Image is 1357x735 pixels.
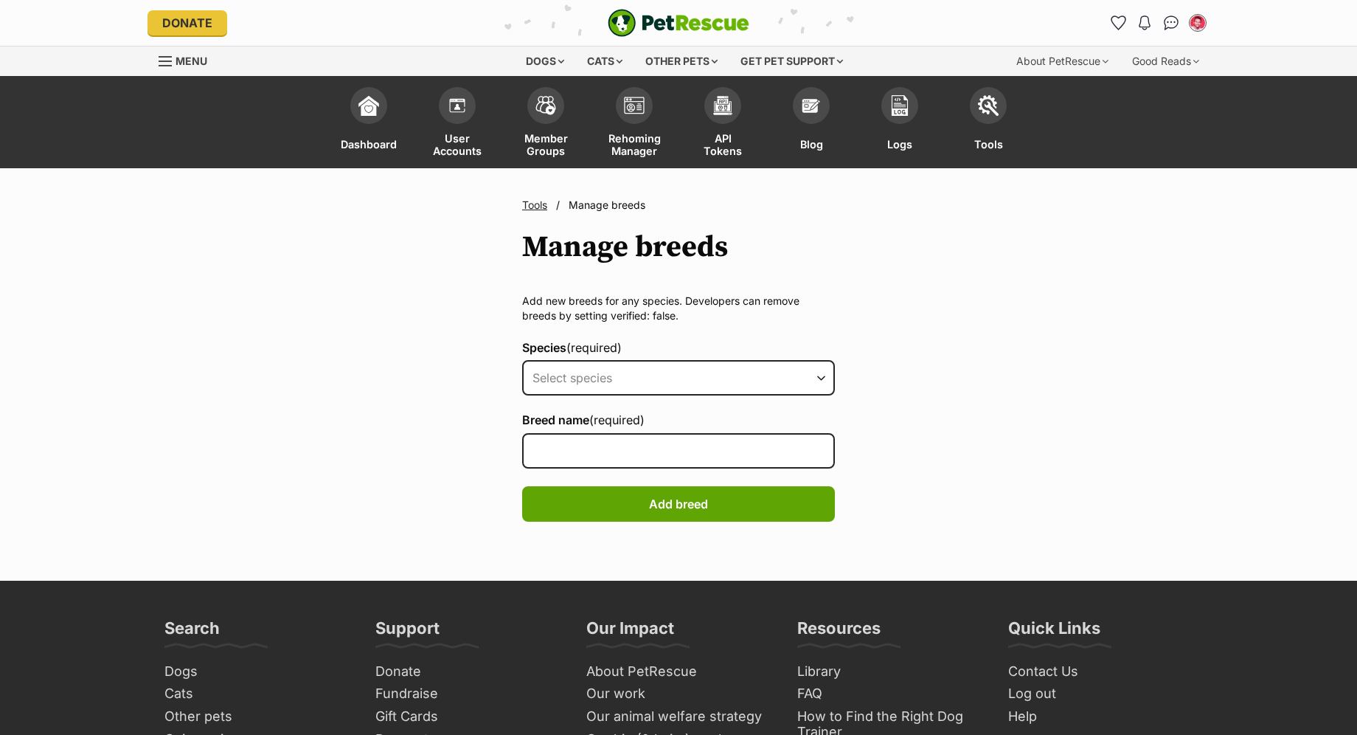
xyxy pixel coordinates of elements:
a: Favourites [1106,11,1130,35]
a: Menu [159,46,218,73]
span: Manage breeds [569,199,645,211]
h3: Quick Links [1008,618,1100,647]
div: Other pets [635,46,728,76]
a: PetRescue [608,9,749,37]
span: Menu [176,55,207,67]
a: Help [1002,705,1198,728]
a: API Tokens [678,80,767,168]
img: chat-41dd97257d64d25036548639549fe6c8038ab92f7586957e7f3b1b290dea8141.svg [1164,15,1179,30]
a: Donate [147,10,227,35]
span: Blog [800,131,823,157]
a: Tools [944,80,1032,168]
a: Contact Us [1002,660,1198,683]
span: (required) [589,413,645,427]
span: Member Groups [520,131,572,157]
img: api-icon-849e3a9e6f871e3acf1f60245d25b4cd0aad652aa5f5372336901a6a67317bd8.svg [712,95,733,116]
h3: Support [375,618,440,647]
h1: Manage breeds [522,230,728,264]
div: About PetRescue [1006,46,1119,76]
a: Blog [767,80,855,168]
a: Other pets [159,705,355,728]
a: Library [791,660,988,683]
label: Breed name [522,413,835,427]
button: Add breed [522,486,835,522]
span: Dashboard [341,131,397,157]
span: Tools [974,131,1003,157]
img: group-profile-icon-3fa3cf56718a62981997c0bc7e787c4b2cf8bcc04b72c1350f741eb67cf2f40e.svg [624,97,645,114]
img: logs-icon-5bf4c29380941ae54b88474b1138927238aebebbc450bc62c8517511492d5a22.svg [889,95,910,116]
a: Fundraise [369,683,566,705]
span: User Accounts [431,131,483,157]
img: logo-e224e6f780fb5917bec1dbf3a21bbac754714ae5b6737aabdf751b685950b380.svg [608,9,749,37]
a: Member Groups [502,80,590,168]
img: tools-icon-677f8b7d46040df57c17cb185196fc8e01b2b03676c49af7ba82c462532e62ee.svg [978,95,999,116]
h3: Our Impact [586,618,674,647]
h3: Search [164,618,220,647]
span: Logs [887,131,912,157]
span: Rehoming Manager [608,131,661,157]
a: Our animal welfare strategy [580,705,777,728]
div: Good Reads [1122,46,1209,76]
a: Donate [369,660,566,683]
a: Rehoming Manager [590,80,678,168]
a: About PetRescue [580,660,777,683]
a: User Accounts [413,80,502,168]
a: Conversations [1159,11,1183,35]
img: blogs-icon-e71fceff818bbaa76155c998696f2ea9b8fc06abc828b24f45ee82a475c2fd99.svg [801,95,822,116]
a: Tools [522,199,547,211]
img: Cleyton profile pic [1190,15,1205,30]
span: API Tokens [697,131,749,157]
div: Get pet support [730,46,853,76]
a: Our work [580,683,777,705]
a: Log out [1002,683,1198,705]
img: team-members-icon-5396bd8760b3fe7c0b43da4ab00e1e3bb1a5d9ba89233759b79545d2d3fc5d0d.svg [535,96,556,115]
button: Notifications [1133,11,1156,35]
ul: Account quick links [1106,11,1209,35]
p: Add new breeds for any species. Developers can remove breeds by setting verified: false. [522,294,835,323]
img: dashboard-icon-eb2f2d2d3e046f16d808141f083e7271f6b2e854fb5c12c21221c1fb7104beca.svg [358,95,379,116]
a: FAQ [791,683,988,705]
div: Cats [577,46,633,76]
img: notifications-46538b983faf8c2785f20acdc204bb7945ddae34d4c08c2a6579f10ce5e182be.svg [1139,15,1150,30]
label: Species [522,341,835,354]
span: (required) [566,340,622,355]
a: Gift Cards [369,705,566,728]
span: / [556,198,560,213]
nav: Breadcrumbs [522,198,835,213]
button: My account [1186,11,1209,35]
a: Logs [855,80,944,168]
h3: Resources [797,618,881,647]
a: Dogs [159,660,355,683]
span: Add breed [649,495,708,513]
a: Dashboard [324,80,413,168]
img: members-icon-d6bcda0bfb97e5ba05b48644448dc2971f67d37433e5abca221da40c41542bd5.svg [447,95,468,116]
div: Dogs [516,46,575,76]
a: Cats [159,683,355,705]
